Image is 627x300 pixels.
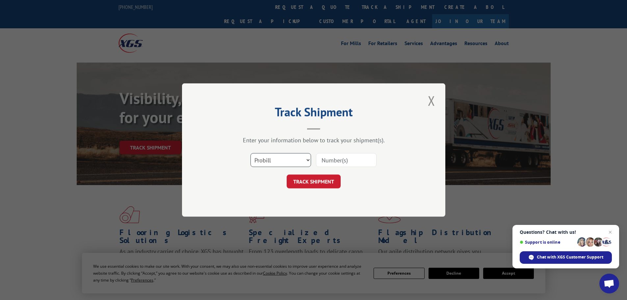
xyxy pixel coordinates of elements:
[520,240,575,245] span: Support is online
[287,175,341,188] button: TRACK SHIPMENT
[520,230,612,235] span: Questions? Chat with us!
[520,251,612,264] span: Chat with XGS Customer Support
[599,274,619,293] a: Open chat
[537,254,603,260] span: Chat with XGS Customer Support
[316,153,377,167] input: Number(s)
[215,136,412,144] div: Enter your information below to track your shipment(s).
[426,92,437,110] button: Close modal
[215,107,412,120] h2: Track Shipment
